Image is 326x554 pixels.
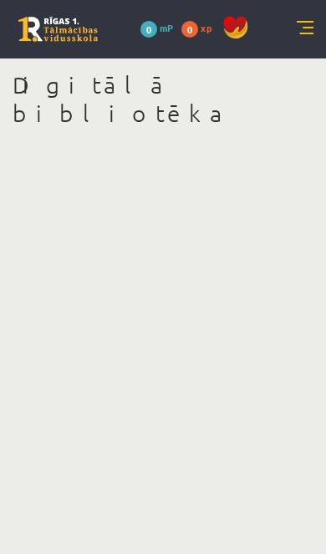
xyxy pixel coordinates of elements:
a: 0 xp [181,21,220,34]
a: Rīgas 1. Tālmācības vidusskola [18,17,98,42]
span: mP [160,21,173,34]
h1: Digitālā bibliotēka [13,71,313,127]
span: 0 [140,21,157,38]
span: xp [201,21,211,34]
span: 0 [181,21,198,38]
